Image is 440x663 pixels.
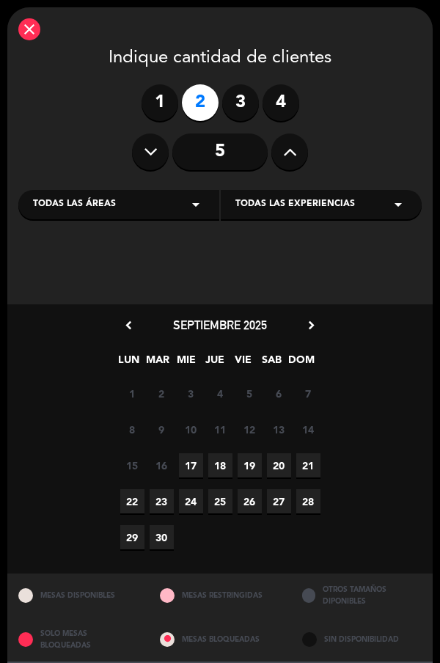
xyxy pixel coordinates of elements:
[149,618,290,662] div: MESAS BLOQUEADAS
[120,453,144,477] span: 15
[208,381,232,406] span: 4
[187,196,205,213] i: arrow_drop_down
[208,417,232,442] span: 11
[7,574,149,618] div: MESAS DISPONIBLES
[288,351,312,376] span: DOM
[296,381,320,406] span: 7
[231,351,255,376] span: VIE
[304,318,319,333] i: chevron_right
[296,417,320,442] span: 14
[238,489,262,513] span: 26
[150,453,174,477] span: 16
[291,618,433,662] div: SIN DISPONIBILIDAD
[267,453,291,477] span: 20
[120,381,144,406] span: 1
[179,453,203,477] span: 17
[120,489,144,513] span: 22
[238,381,262,406] span: 5
[235,197,355,212] span: Todas las experiencias
[117,351,141,376] span: LUN
[149,574,290,618] div: MESAS RESTRINGIDAS
[7,618,149,662] div: SOLO MESAS BLOQUEADAS
[120,525,144,549] span: 29
[142,84,178,121] label: 1
[267,417,291,442] span: 13
[150,417,174,442] span: 9
[267,381,291,406] span: 6
[179,489,203,513] span: 24
[145,351,169,376] span: MAR
[21,21,38,38] i: close
[291,574,433,618] div: OTROS TAMAÑOS DIPONIBLES
[150,381,174,406] span: 2
[296,453,320,477] span: 21
[150,489,174,513] span: 23
[238,417,262,442] span: 12
[182,84,219,121] label: 2
[174,351,198,376] span: MIE
[120,417,144,442] span: 8
[238,453,262,477] span: 19
[296,489,320,513] span: 28
[260,351,284,376] span: SAB
[222,84,259,121] label: 3
[267,489,291,513] span: 27
[18,44,422,73] div: Indique cantidad de clientes
[150,525,174,549] span: 30
[173,318,267,332] span: septiembre 2025
[389,196,407,213] i: arrow_drop_down
[121,318,136,333] i: chevron_left
[33,197,116,212] span: Todas las áreas
[208,453,232,477] span: 18
[263,84,299,121] label: 4
[179,381,203,406] span: 3
[202,351,227,376] span: JUE
[208,489,232,513] span: 25
[179,417,203,442] span: 10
